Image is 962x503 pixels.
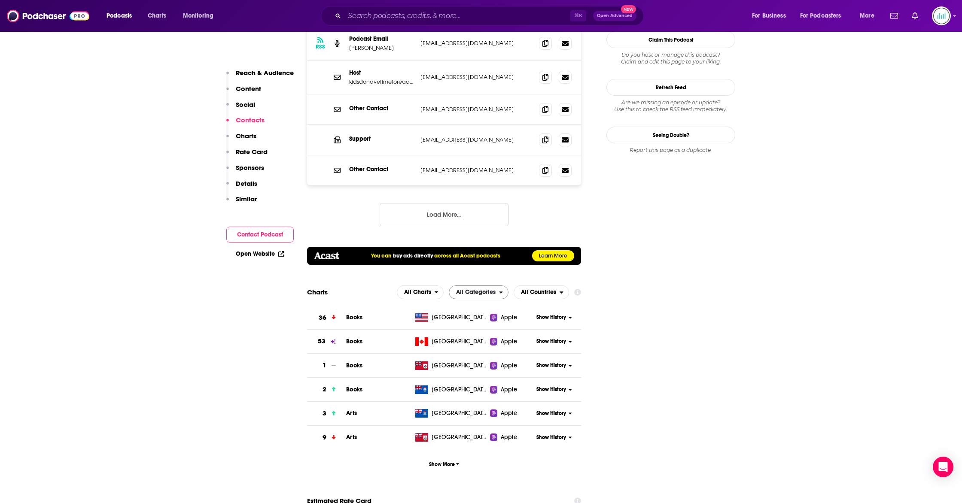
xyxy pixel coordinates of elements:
span: Show More [429,461,460,467]
button: open menu [746,9,797,23]
span: Canada [432,337,487,346]
button: Sponsors [226,164,264,179]
button: Show profile menu [932,6,951,25]
h2: Platforms [397,285,444,299]
span: Show History [536,338,566,345]
p: Podcast Email [349,35,414,42]
a: Arts [346,409,357,417]
button: Contact Podcast [226,227,294,242]
p: Other Contact [349,166,414,173]
p: Reach & Audience [236,69,294,77]
a: Show notifications dropdown [887,9,901,23]
span: Cayman Islands [432,385,487,394]
div: Claim and edit this page to your liking. [606,52,735,65]
p: [EMAIL_ADDRESS][DOMAIN_NAME] [420,39,532,47]
button: Refresh Feed [606,79,735,96]
span: Show History [536,314,566,321]
span: All Charts [404,289,431,295]
p: Other Contact [349,105,414,112]
h3: 1 [323,361,326,370]
span: Show History [536,362,566,369]
p: Content [236,85,261,93]
span: Apple [501,433,517,442]
p: Rate Card [236,148,268,156]
a: Apple [490,409,533,418]
button: open menu [100,9,143,23]
p: Host [349,69,414,76]
button: Reach & Audience [226,69,294,85]
button: Similar [226,195,257,211]
button: open menu [177,9,225,23]
a: Seeing Double? [606,127,735,143]
a: Apple [490,361,533,370]
p: [EMAIL_ADDRESS][DOMAIN_NAME] [420,73,532,81]
span: Monitoring [183,10,213,22]
span: For Podcasters [800,10,841,22]
button: Show History [534,386,575,393]
button: open menu [514,285,569,299]
span: Charts [148,10,166,22]
button: open menu [854,9,885,23]
p: [EMAIL_ADDRESS][DOMAIN_NAME] [420,106,532,113]
button: Open AdvancedNew [593,11,636,21]
p: Charts [236,132,256,140]
a: Apple [490,313,533,322]
a: Open Website [236,250,284,258]
div: Are we missing an episode or update? Use this to check the RSS feed immediately. [606,99,735,113]
span: Apple [501,409,517,418]
button: Details [226,179,257,195]
a: [GEOGRAPHIC_DATA] [412,313,490,322]
p: Contacts [236,116,265,124]
a: [GEOGRAPHIC_DATA] [412,409,490,418]
a: Apple [490,337,533,346]
a: Learn More [532,250,574,261]
a: 2 [307,378,346,401]
span: Bermuda [432,361,487,370]
span: ⌘ K [570,10,586,21]
span: Apple [501,361,517,370]
h2: Countries [514,285,569,299]
button: open menu [795,9,854,23]
p: [EMAIL_ADDRESS][DOMAIN_NAME] [420,136,532,143]
span: Show History [536,386,566,393]
a: Arts [346,433,357,441]
button: Load More... [380,203,508,226]
button: Claim This Podcast [606,31,735,48]
p: Support [349,135,414,142]
img: acastlogo [314,252,339,259]
a: Books [346,338,362,345]
button: Show More [307,456,581,472]
a: 1 [307,354,346,377]
h3: RSS [316,43,325,50]
button: Charts [226,132,256,148]
h2: Categories [449,285,508,299]
p: kidsdohavetimetoreadbooks [349,78,414,85]
img: Podchaser - Follow, Share and Rate Podcasts [7,8,89,24]
p: Similar [236,195,257,203]
a: [GEOGRAPHIC_DATA] [412,385,490,394]
a: Books [346,362,362,369]
h3: 36 [319,313,326,323]
button: Social [226,100,255,116]
div: Report this page as a duplicate. [606,147,735,154]
h3: 3 [323,409,326,418]
span: Apple [501,313,517,322]
button: open menu [449,285,508,299]
h5: You can across all Acast podcasts [371,252,500,259]
span: Show History [536,434,566,441]
a: Apple [490,433,533,442]
button: open menu [397,285,444,299]
p: [EMAIL_ADDRESS][DOMAIN_NAME] [420,167,532,174]
button: Show History [534,338,575,345]
span: Apple [501,385,517,394]
span: Open Advanced [597,14,633,18]
button: Show History [534,410,575,417]
span: New [621,5,636,13]
span: Apple [501,337,517,346]
a: [GEOGRAPHIC_DATA] [412,433,490,442]
a: 9 [307,426,346,449]
span: All Categories [456,289,496,295]
a: 53 [307,330,346,353]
